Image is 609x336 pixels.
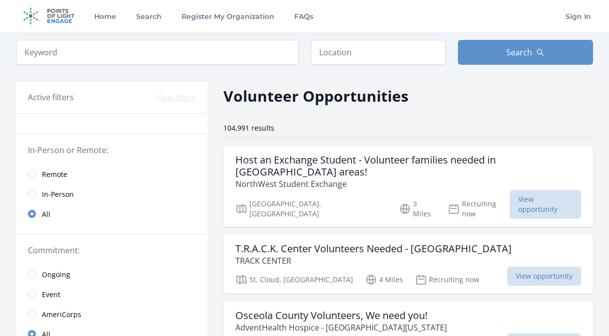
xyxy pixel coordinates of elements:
a: In-Person [16,184,207,204]
span: View opportunity [507,267,581,286]
a: T.R.A.C.K. Center Volunteers Needed - [GEOGRAPHIC_DATA] TRACK CENTER St. Cloud, [GEOGRAPHIC_DATA]... [223,235,593,294]
h3: T.R.A.C.K. Center Volunteers Needed - [GEOGRAPHIC_DATA] [235,243,512,255]
h2: Volunteer Opportunities [223,85,408,107]
span: View opportunity [510,190,581,219]
button: Search [458,40,593,65]
legend: In-Person or Remote: [28,144,196,156]
a: Host an Exchange Student - Volunteer families needed in [GEOGRAPHIC_DATA] areas! NorthWest Studen... [223,146,593,227]
h3: Host an Exchange Student - Volunteer families needed in [GEOGRAPHIC_DATA] areas! [235,154,581,178]
p: [GEOGRAPHIC_DATA], [GEOGRAPHIC_DATA] [235,199,387,219]
legend: Commitment: [28,244,196,256]
p: 4 Miles [365,274,403,286]
span: 104,991 results [223,123,274,133]
span: Search [506,46,532,58]
span: In-Person [42,189,74,199]
p: St. Cloud, [GEOGRAPHIC_DATA] [235,274,353,286]
span: Event [42,290,60,300]
a: All [16,204,207,224]
p: Recruiting now [415,274,479,286]
span: All [42,209,50,219]
a: Ongoing [16,264,207,284]
p: 3 Miles [399,199,435,219]
h3: Active filters [28,91,74,103]
p: NorthWest Student Exchange [235,178,581,190]
a: Remote [16,164,207,184]
p: AdventHealth Hospice - [GEOGRAPHIC_DATA][US_STATE] [235,322,447,334]
span: Remote [42,169,67,179]
input: Keyword [16,40,299,65]
h3: Osceola County Volunteers, We need you! [235,310,447,322]
p: TRACK CENTER [235,255,512,267]
a: AmeriCorps [16,304,207,324]
a: Event [16,284,207,304]
span: AmeriCorps [42,310,81,320]
input: Location [311,40,446,65]
p: Recruiting now [448,199,510,219]
span: Ongoing [42,270,70,280]
button: Clear filters [157,93,196,103]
